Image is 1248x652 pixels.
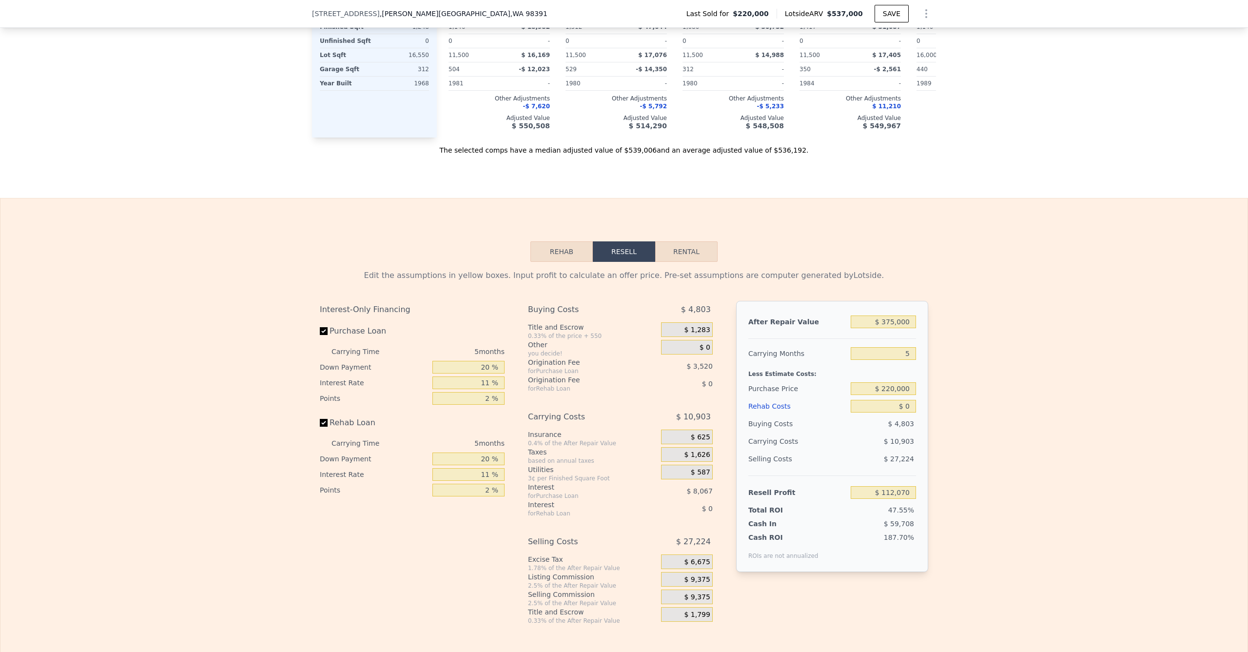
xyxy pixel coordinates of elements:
[320,77,372,90] div: Year Built
[640,103,667,110] span: -$ 5,792
[312,9,380,19] span: [STREET_ADDRESS]
[565,52,586,59] span: 11,500
[565,95,667,102] div: Other Adjustments
[528,439,657,447] div: 0.4% of the After Repair Value
[448,38,452,44] span: 0
[852,77,901,90] div: -
[748,533,819,542] div: Cash ROI
[528,350,657,357] div: you decide!
[785,9,827,19] span: Lotside ARV
[320,419,328,427] input: Rehab Loan
[691,468,710,477] span: $ 587
[916,66,928,73] span: 440
[521,52,550,59] span: $ 16,169
[380,9,547,19] span: , [PERSON_NAME][GEOGRAPHIC_DATA]
[684,558,710,567] span: $ 6,675
[528,482,637,492] div: Interest
[320,34,372,48] div: Unfinished Sqft
[530,241,593,262] button: Rehab
[519,66,550,73] span: -$ 12,023
[629,122,667,130] span: $ 514,290
[884,455,914,463] span: $ 27,224
[682,95,784,102] div: Other Adjustments
[735,62,784,76] div: -
[320,48,372,62] div: Lot Sqft
[748,415,847,433] div: Buying Costs
[916,52,937,59] span: 16,000
[875,5,909,22] button: SAVE
[528,564,657,572] div: 1.78% of the After Repair Value
[376,62,429,76] div: 312
[528,599,657,607] div: 2.5% of the After Repair Value
[748,433,809,450] div: Carrying Costs
[799,95,901,102] div: Other Adjustments
[748,362,916,380] div: Less Estimate Costs:
[916,38,920,44] span: 0
[528,301,637,318] div: Buying Costs
[399,435,505,451] div: 5 months
[655,241,718,262] button: Rental
[448,52,469,59] span: 11,500
[827,10,863,18] span: $537,000
[528,492,637,500] div: for Purchase Loan
[528,375,637,385] div: Origination Fee
[528,447,657,457] div: Taxes
[686,362,712,370] span: $ 3,520
[501,34,550,48] div: -
[676,408,711,426] span: $ 10,903
[376,34,429,48] div: 0
[686,487,712,495] span: $ 8,067
[799,77,848,90] div: 1984
[376,48,429,62] div: 16,550
[501,77,550,90] div: -
[512,122,550,130] span: $ 550,508
[528,465,657,474] div: Utilities
[320,322,429,340] label: Purchase Loan
[676,533,711,551] span: $ 27,224
[684,451,710,459] span: $ 1,626
[884,520,914,528] span: $ 59,708
[684,593,710,602] span: $ 9,375
[448,77,497,90] div: 1981
[682,77,731,90] div: 1980
[528,357,637,367] div: Origination Fee
[684,326,710,335] span: $ 1,283
[863,122,901,130] span: $ 549,967
[916,95,1018,102] div: Other Adjustments
[528,457,657,465] div: based on annual taxes
[528,582,657,590] div: 2.5% of the After Repair Value
[331,435,395,451] div: Carrying Time
[565,77,614,90] div: 1980
[684,611,710,619] span: $ 1,799
[682,114,784,122] div: Adjusted Value
[799,52,820,59] span: 11,500
[916,77,965,90] div: 1989
[916,4,936,23] button: Show Options
[746,122,784,130] span: $ 548,508
[565,66,577,73] span: 529
[702,505,713,513] span: $ 0
[618,77,667,90] div: -
[874,66,901,73] span: -$ 2,561
[799,114,901,122] div: Adjusted Value
[748,397,847,415] div: Rehab Costs
[755,52,784,59] span: $ 14,988
[320,375,429,391] div: Interest Rate
[320,451,429,467] div: Down Payment
[748,542,819,560] div: ROIs are not annualized
[682,66,694,73] span: 312
[523,103,550,110] span: -$ 7,620
[528,617,657,625] div: 0.33% of the After Repair Value
[748,519,809,529] div: Cash In
[618,34,667,48] div: -
[682,52,703,59] span: 11,500
[748,484,847,501] div: Resell Profit
[312,138,936,155] div: The selected comps have a median adjusted value of $539,006 and an average adjusted value of $536...
[686,9,733,19] span: Last Sold for
[884,437,914,445] span: $ 10,903
[735,34,784,48] div: -
[320,301,505,318] div: Interest-Only Financing
[733,9,769,19] span: $220,000
[528,572,657,582] div: Listing Commission
[852,34,901,48] div: -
